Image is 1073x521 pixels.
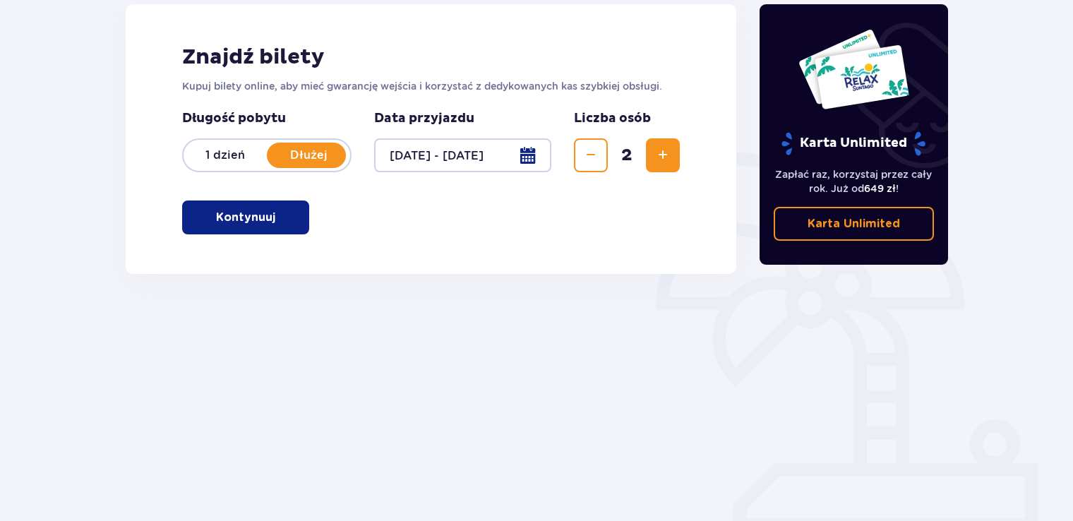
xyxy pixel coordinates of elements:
p: Data przyjazdu [374,110,474,127]
button: Zmniejsz [574,138,608,172]
img: Dwie karty całoroczne do Suntago z napisem 'UNLIMITED RELAX', na białym tle z tropikalnymi liśćmi... [798,28,910,110]
button: Kontynuuj [182,200,309,234]
p: Dłużej [267,148,350,163]
p: Karta Unlimited [808,216,900,232]
p: Kupuj bilety online, aby mieć gwarancję wejścia i korzystać z dedykowanych kas szybkiej obsługi. [182,79,680,93]
span: 2 [611,145,643,166]
p: Liczba osób [574,110,651,127]
p: Kontynuuj [216,210,275,225]
p: Karta Unlimited [780,131,927,156]
h2: Znajdź bilety [182,44,680,71]
p: 1 dzień [184,148,267,163]
span: 649 zł [864,183,896,194]
a: Karta Unlimited [774,207,935,241]
p: Zapłać raz, korzystaj przez cały rok. Już od ! [774,167,935,196]
p: Długość pobytu [182,110,352,127]
button: Zwiększ [646,138,680,172]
